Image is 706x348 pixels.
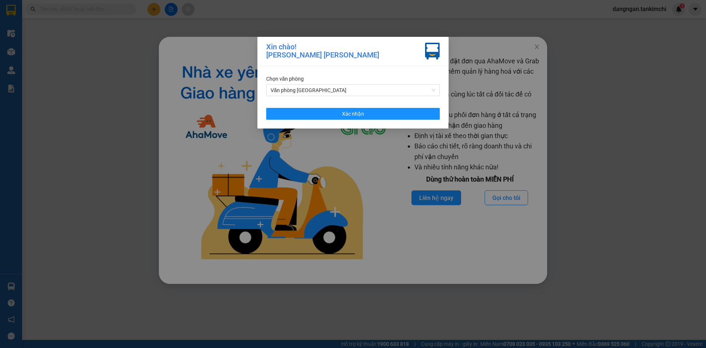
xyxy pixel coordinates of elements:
[425,43,440,60] img: vxr-icon
[271,85,435,96] span: Văn phòng Đà Nẵng
[266,43,379,60] div: Xin chào! [PERSON_NAME] [PERSON_NAME]
[342,110,364,118] span: Xác nhận
[266,108,440,120] button: Xác nhận
[266,75,440,83] div: Chọn văn phòng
